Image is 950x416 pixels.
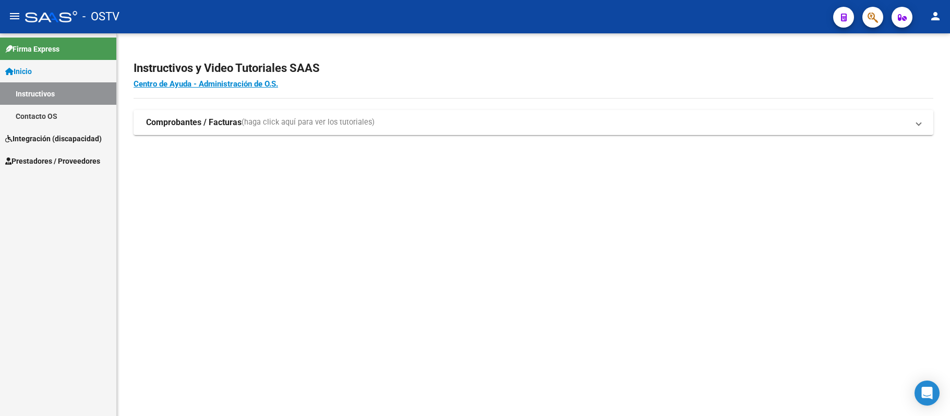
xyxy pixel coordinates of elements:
[5,43,59,55] span: Firma Express
[134,58,933,78] h2: Instructivos y Video Tutoriales SAAS
[146,117,242,128] strong: Comprobantes / Facturas
[82,5,119,28] span: - OSTV
[134,79,278,89] a: Centro de Ayuda - Administración de O.S.
[5,155,100,167] span: Prestadores / Proveedores
[5,133,102,144] span: Integración (discapacidad)
[915,381,940,406] div: Open Intercom Messenger
[929,10,942,22] mat-icon: person
[134,110,933,135] mat-expansion-panel-header: Comprobantes / Facturas(haga click aquí para ver los tutoriales)
[8,10,21,22] mat-icon: menu
[242,117,375,128] span: (haga click aquí para ver los tutoriales)
[5,66,32,77] span: Inicio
